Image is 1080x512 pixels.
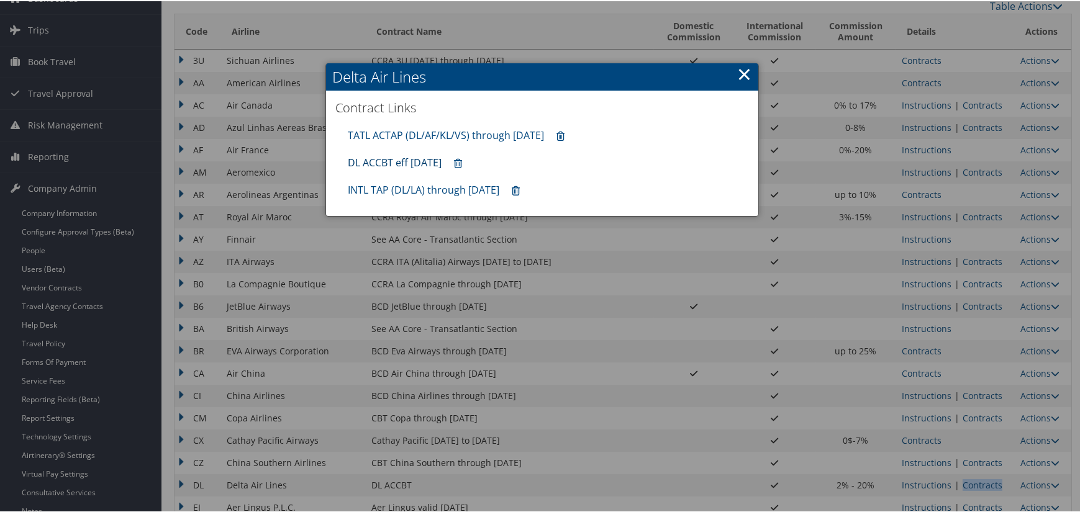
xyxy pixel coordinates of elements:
h2: Delta Air Lines [326,62,758,89]
a: Remove contract [448,151,468,174]
a: × [737,60,751,85]
h3: Contract Links [335,98,749,115]
a: Remove contract [550,124,571,146]
a: DL ACCBT eff [DATE] [348,155,442,168]
a: TATL ACTAP (DL/AF/KL/VS) through [DATE] [348,127,544,141]
a: INTL TAP (DL/LA) through [DATE] [348,182,499,195]
a: Remove contract [506,178,526,201]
